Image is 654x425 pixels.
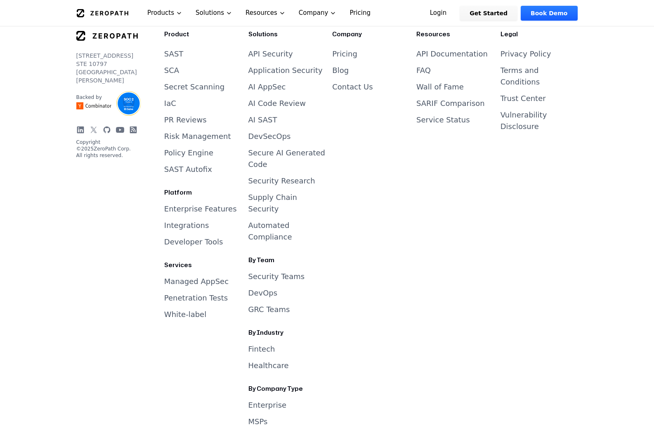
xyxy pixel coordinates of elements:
a: Enterprise Features [164,204,237,213]
a: SAST Autofix [164,165,212,174]
a: Fintech [248,345,275,353]
a: SAST [164,49,184,58]
a: Trust Center [501,94,546,103]
a: Book Demo [521,6,577,21]
a: Blog [332,66,349,75]
h3: Services [164,261,242,269]
a: Service Status [416,115,470,124]
h3: Product [164,30,242,38]
a: Developer Tools [164,237,223,246]
a: Terms and Conditions [501,66,540,86]
a: Managed AppSec [164,277,229,286]
h3: By Company Type [248,385,326,393]
a: Privacy Policy [501,49,551,58]
img: SOC2 Type II Certified [116,91,141,116]
a: Secret Scanning [164,82,224,91]
a: Secure AI Generated Code [248,148,325,169]
p: Backed by [76,94,112,101]
a: Pricing [332,49,357,58]
a: SCA [164,66,179,75]
h3: Solutions [248,30,326,38]
a: PR Reviews [164,115,207,124]
a: Application Security [248,66,323,75]
a: AI Code Review [248,99,306,108]
a: Healthcare [248,361,289,370]
a: Security Teams [248,272,305,281]
h3: By Team [248,256,326,264]
a: DevOps [248,289,278,297]
a: Penetration Tests [164,294,228,302]
a: API Security [248,49,293,58]
h3: Platform [164,188,242,197]
a: Get Started [460,6,517,21]
a: AI SAST [248,115,277,124]
a: GRC Teams [248,305,290,314]
a: FAQ [416,66,431,75]
a: DevSecOps [248,132,291,141]
a: Wall of Fame [416,82,464,91]
p: Copyright © 2025 ZeroPath Corp. All rights reserved. [76,139,138,159]
a: Supply Chain Security [248,193,297,213]
h3: Company [332,30,410,38]
a: Automated Compliance [248,221,292,241]
h3: Legal [501,30,578,38]
a: Integrations [164,221,209,230]
a: API Documentation [416,49,488,58]
h3: Resources [416,30,494,38]
a: Security Research [248,176,315,185]
a: Blog RSS Feed [129,126,137,134]
a: AI AppSec [248,82,286,91]
a: Enterprise [248,401,287,409]
a: White-label [164,310,206,319]
a: Login [420,6,457,21]
p: [STREET_ADDRESS] STE 10797 [GEOGRAPHIC_DATA][PERSON_NAME] [76,52,138,85]
a: Risk Management [164,132,231,141]
a: SARIF Comparison [416,99,485,108]
a: Policy Engine [164,148,213,157]
a: IaC [164,99,176,108]
a: Vulnerability Disclosure [501,110,547,131]
h3: By Industry [248,329,326,337]
a: Contact Us [332,82,373,91]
